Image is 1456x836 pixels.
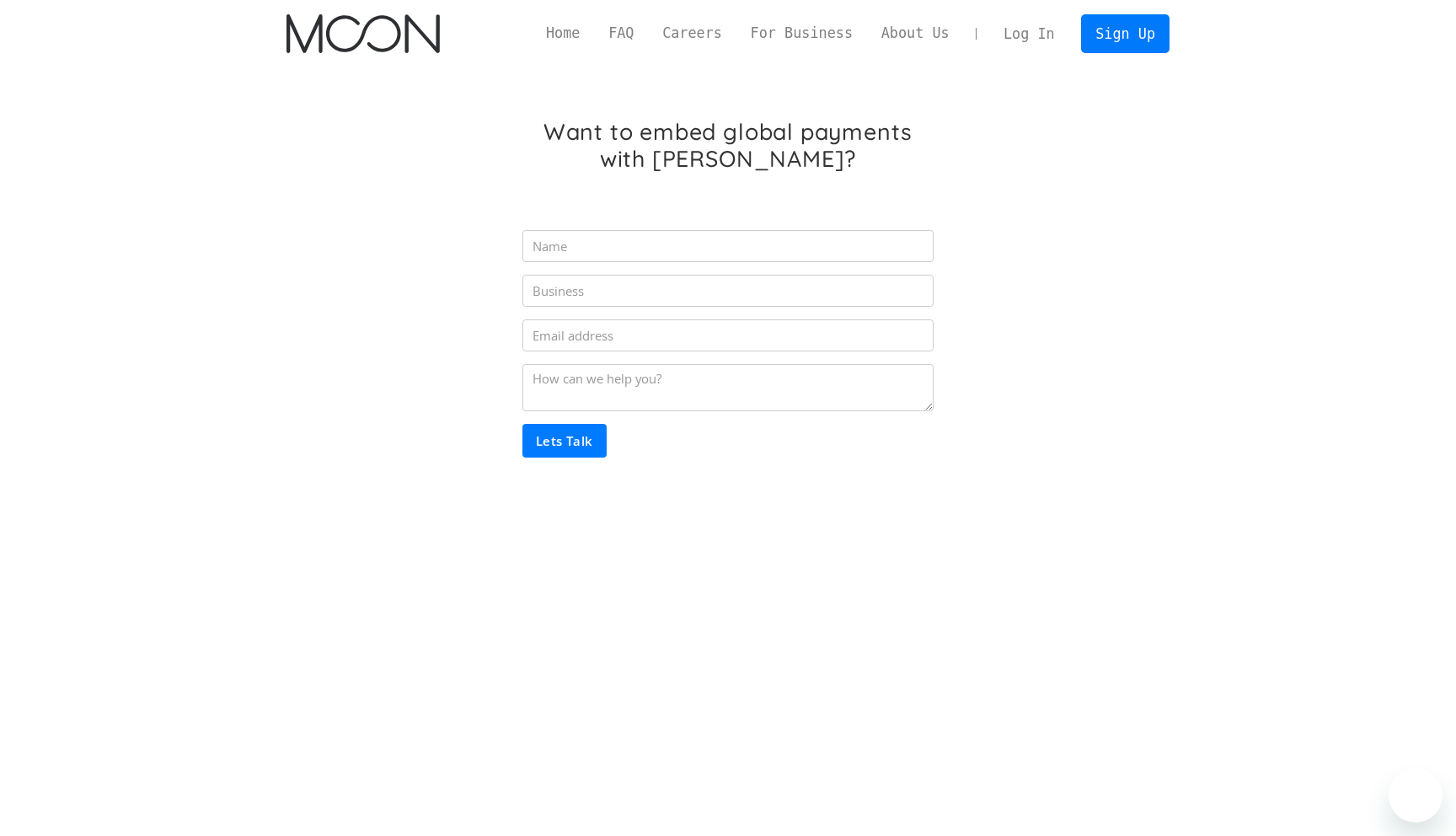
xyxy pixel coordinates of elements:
a: FAQ [594,23,648,44]
img: Moon Logo [286,14,439,53]
iframe: Button to launch messaging window [1389,769,1443,823]
a: For Business [736,23,867,44]
form: Partner Inquiry Form [522,218,934,458]
a: home [286,14,439,53]
a: Home [532,23,594,44]
input: Lets Talk [522,424,607,458]
a: About Us [867,23,964,44]
h1: Want to embed global payments with [PERSON_NAME]? [522,118,934,172]
input: Business [522,275,934,307]
a: Log In [989,15,1068,52]
a: Sign Up [1081,14,1169,52]
a: Careers [648,23,736,44]
input: Email address [522,319,934,351]
input: Name [522,230,934,262]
